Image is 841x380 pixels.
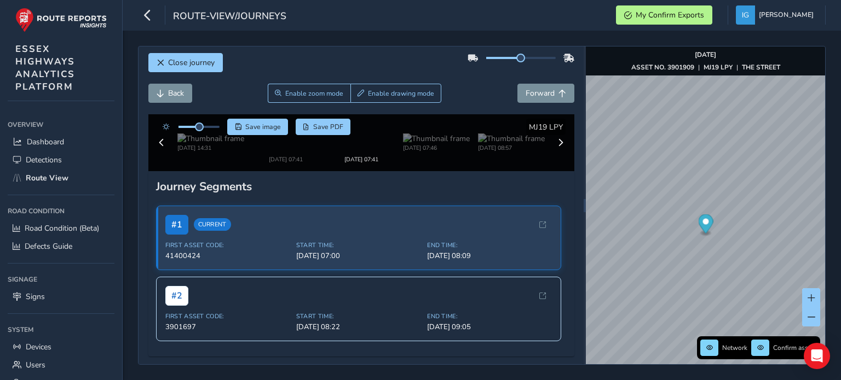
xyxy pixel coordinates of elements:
span: MJ19 LPY [529,122,563,132]
span: Start Time: [296,312,420,320]
span: Detections [26,155,62,165]
span: Dashboard [27,137,64,147]
span: Close journey [168,57,215,68]
div: Journey Segments [156,179,567,194]
span: Users [26,360,45,370]
span: Route View [26,173,68,183]
strong: [DATE] [695,50,716,59]
span: [DATE] 08:22 [296,322,420,332]
span: 3901697 [165,322,290,332]
div: [DATE] 07:46 [403,144,470,152]
span: # 1 [165,215,188,235]
span: Signs [26,291,45,302]
img: Thumbnail frame [177,133,244,144]
span: # 2 [165,286,188,306]
span: Back [168,88,184,98]
div: [DATE] 14:31 [177,144,244,152]
a: Route View [8,169,114,187]
span: 41400424 [165,251,290,261]
span: Enable drawing mode [368,89,434,98]
button: [PERSON_NAME] [736,5,817,25]
div: System [8,321,114,338]
img: Thumbnail frame [252,133,319,144]
span: First Asset Code: [165,312,290,320]
div: [DATE] 07:41 [252,144,319,152]
img: Thumbnail frame [478,133,545,144]
span: Network [722,343,747,352]
span: Start Time: [296,241,420,249]
div: [DATE] 07:41 [344,155,378,163]
img: diamond-layout [736,5,755,25]
span: [DATE] 08:09 [427,251,551,261]
span: Forward [526,88,555,98]
button: Forward [517,84,574,103]
span: Save PDF [313,122,343,131]
div: Signage [8,271,114,288]
span: Devices [26,342,51,352]
div: Open Intercom Messenger [804,343,830,369]
span: route-view/journeys [173,9,286,25]
span: Enable zoom mode [285,89,343,98]
a: Detections [8,151,114,169]
span: ESSEX HIGHWAYS ANALYTICS PLATFORM [15,43,75,93]
a: Defects Guide [8,237,114,255]
span: End Time: [427,241,551,249]
span: Current [194,218,231,231]
span: End Time: [427,312,551,320]
button: Close journey [148,53,223,72]
span: [DATE] 09:05 [427,322,551,332]
button: PDF [296,119,351,135]
button: My Confirm Exports [616,5,712,25]
a: Devices [8,338,114,356]
span: Save image [245,122,281,131]
div: Road Condition [8,203,114,219]
a: Users [8,356,114,374]
strong: MJ19 LPY [704,63,733,72]
span: First Asset Code: [165,241,290,249]
button: Back [148,84,192,103]
span: Confirm assets [773,343,817,352]
span: [DATE] 07:00 [296,251,420,261]
a: Dashboard [8,133,114,151]
img: Thumbnail frame [403,133,470,144]
button: Save [227,119,288,135]
div: [DATE] 08:57 [478,144,545,152]
span: [PERSON_NAME] [759,5,814,25]
span: My Confirm Exports [636,10,704,20]
strong: THE STREET [742,63,780,72]
button: Draw [350,84,442,103]
a: Signs [8,288,114,306]
img: rr logo [15,8,107,32]
strong: ASSET NO. 3901909 [631,63,694,72]
span: Defects Guide [25,241,72,252]
span: Road Condition (Beta) [25,223,99,233]
div: | | [631,63,780,72]
div: Map marker [699,214,713,237]
img: Thumbnail frame [344,122,375,153]
div: Overview [8,116,114,133]
a: Road Condition (Beta) [8,219,114,237]
button: Zoom [268,84,350,103]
